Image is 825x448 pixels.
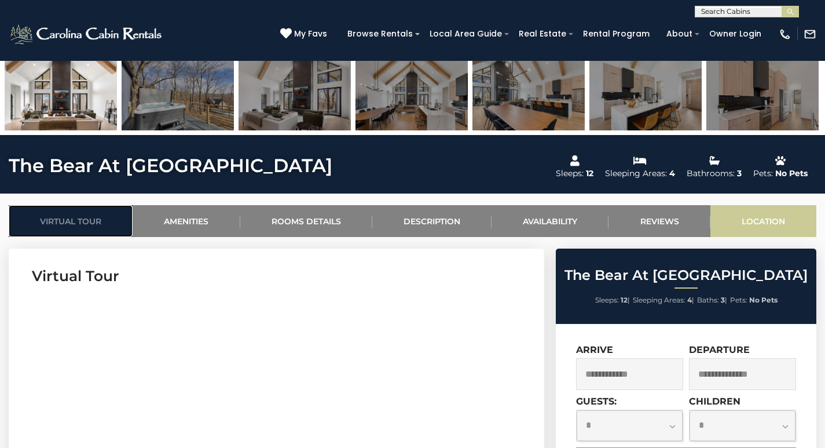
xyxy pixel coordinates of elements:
a: Rental Program [577,25,655,43]
span: Sleeps: [595,296,619,304]
a: Owner Login [703,25,767,43]
label: Departure [689,344,750,355]
strong: 3 [721,296,725,304]
li: | [595,293,630,308]
img: 166099354 [122,58,234,130]
strong: 4 [687,296,692,304]
a: Real Estate [513,25,572,43]
a: Virtual Tour [9,205,133,237]
label: Children [689,396,740,407]
strong: 12 [621,296,628,304]
a: My Favs [280,28,330,41]
span: Baths: [697,296,719,304]
img: White-1-2.png [9,23,165,46]
label: Guests: [576,396,617,407]
li: | [697,293,727,308]
span: Sleeping Areas: [633,296,685,304]
h2: The Bear At [GEOGRAPHIC_DATA] [559,268,813,283]
img: 166099339 [706,58,819,130]
a: Reviews [608,205,710,237]
img: phone-regular-white.png [779,28,791,41]
img: 166099336 [355,58,468,130]
label: Arrive [576,344,613,355]
a: About [661,25,698,43]
a: Location [710,205,816,237]
img: 166099337 [589,58,702,130]
a: Availability [492,205,608,237]
img: 166099335 [472,58,585,130]
img: 166099331 [239,58,351,130]
a: Local Area Guide [424,25,508,43]
a: Rooms Details [240,205,372,237]
h3: Virtual Tour [32,266,521,286]
strong: No Pets [749,296,778,304]
a: Browse Rentals [342,25,419,43]
img: 166099329 [5,58,117,130]
a: Amenities [133,205,240,237]
a: Description [372,205,492,237]
img: mail-regular-white.png [804,28,816,41]
span: Pets: [730,296,747,304]
span: My Favs [294,28,327,40]
li: | [633,293,694,308]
